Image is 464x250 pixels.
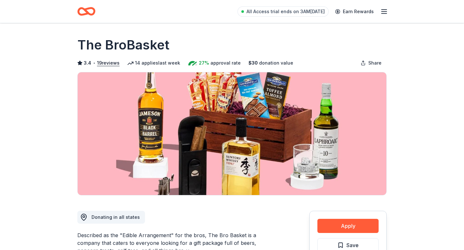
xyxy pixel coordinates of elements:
[368,59,382,67] span: Share
[247,8,325,15] span: All Access trial ends on 3AM[DATE]
[97,59,120,67] button: 19reviews
[355,57,387,69] button: Share
[248,59,258,67] span: $ 30
[93,60,95,66] span: •
[77,4,95,19] a: Home
[317,219,379,233] button: Apply
[331,6,378,17] a: Earn Rewards
[78,72,386,195] img: Image for The BroBasket
[84,59,91,67] span: 3.4
[210,59,241,67] span: approval rate
[259,59,293,67] span: donation value
[92,214,140,220] span: Donating in all states
[346,241,359,249] span: Save
[237,6,329,17] a: All Access trial ends on 3AM[DATE]
[127,59,180,67] div: 14 applies last week
[77,36,169,54] h1: The BroBasket
[199,59,209,67] span: 27%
